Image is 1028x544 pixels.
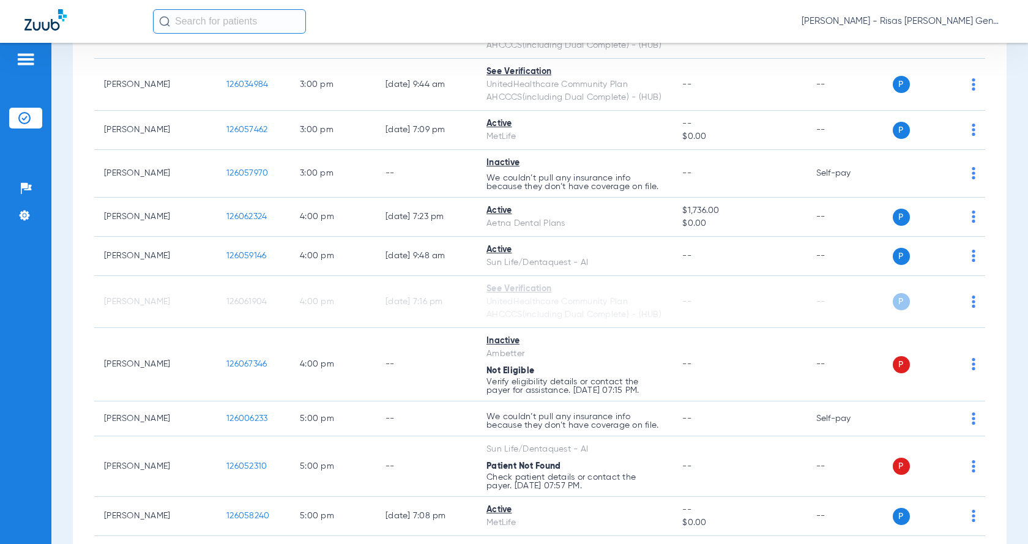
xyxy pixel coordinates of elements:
td: [PERSON_NAME] [94,111,217,150]
span: -- [682,297,691,306]
div: Ambetter [486,348,663,360]
td: [DATE] 7:16 PM [376,276,477,328]
img: group-dot-blue.svg [972,460,975,472]
td: Self-pay [806,150,889,198]
span: -- [682,504,796,516]
div: Active [486,504,663,516]
span: Not Eligible [486,367,534,375]
td: -- [806,59,889,111]
span: 126061904 [226,297,267,306]
p: We couldn’t pull any insurance info because they don’t have coverage on file. [486,412,663,430]
div: Active [486,244,663,256]
td: 4:00 PM [290,276,376,328]
td: [DATE] 9:48 AM [376,237,477,276]
td: -- [806,198,889,237]
td: -- [806,436,889,497]
td: -- [376,436,477,497]
td: -- [376,328,477,401]
div: Inactive [486,335,663,348]
div: MetLife [486,130,663,143]
img: group-dot-blue.svg [972,211,975,223]
span: P [893,293,910,310]
td: 4:00 PM [290,328,376,401]
td: -- [806,237,889,276]
img: group-dot-blue.svg [972,412,975,425]
td: [DATE] 7:08 PM [376,497,477,536]
td: [PERSON_NAME] [94,150,217,198]
td: 3:00 PM [290,59,376,111]
td: [PERSON_NAME] [94,59,217,111]
div: Active [486,204,663,217]
div: UnitedHealthcare Community Plan AHCCCS(including Dual Complete) - (HUB) [486,78,663,104]
span: 126006233 [226,414,267,423]
div: Sun Life/Dentaquest - AI [486,256,663,269]
span: P [893,122,910,139]
span: [PERSON_NAME] - Risas [PERSON_NAME] General [802,15,1004,28]
td: -- [806,276,889,328]
td: -- [376,150,477,198]
span: Patient Not Found [486,462,561,471]
div: UnitedHealthcare Community Plan AHCCCS(including Dual Complete) - (HUB) [486,296,663,321]
td: -- [806,111,889,150]
span: -- [682,80,691,89]
img: group-dot-blue.svg [972,358,975,370]
span: 126059146 [226,252,266,260]
td: [DATE] 7:23 PM [376,198,477,237]
td: [PERSON_NAME] [94,436,217,497]
span: P [893,76,910,93]
span: 126058240 [226,512,269,520]
td: [DATE] 7:09 PM [376,111,477,150]
input: Search for patients [153,9,306,34]
span: $0.00 [682,516,796,529]
td: [PERSON_NAME] [94,198,217,237]
td: 4:00 PM [290,237,376,276]
td: [PERSON_NAME] [94,237,217,276]
img: group-dot-blue.svg [972,78,975,91]
span: 126057462 [226,125,267,134]
div: See Verification [486,283,663,296]
div: Active [486,117,663,130]
td: 5:00 PM [290,436,376,497]
span: -- [682,117,796,130]
td: 4:00 PM [290,198,376,237]
td: 5:00 PM [290,497,376,536]
p: We couldn’t pull any insurance info because they don’t have coverage on file. [486,174,663,191]
td: 3:00 PM [290,111,376,150]
img: group-dot-blue.svg [972,167,975,179]
img: group-dot-blue.svg [972,124,975,136]
span: P [893,356,910,373]
span: -- [682,360,691,368]
div: See Verification [486,65,663,78]
td: [DATE] 9:44 AM [376,59,477,111]
span: $0.00 [682,130,796,143]
td: 3:00 PM [290,150,376,198]
td: -- [806,497,889,536]
div: Aetna Dental Plans [486,217,663,230]
span: 126034984 [226,80,268,89]
img: Search Icon [159,16,170,27]
div: Sun Life/Dentaquest - AI [486,443,663,456]
span: P [893,209,910,226]
span: 126052310 [226,462,267,471]
img: hamburger-icon [16,52,35,67]
div: MetLife [486,516,663,529]
td: [PERSON_NAME] [94,497,217,536]
td: [PERSON_NAME] [94,276,217,328]
img: Zuub Logo [24,9,67,31]
span: P [893,458,910,475]
p: Verify eligibility details or contact the payer for assistance. [DATE] 07:15 PM. [486,378,663,395]
span: -- [682,414,691,423]
span: P [893,508,910,525]
iframe: Chat Widget [967,485,1028,544]
p: Check patient details or contact the payer. [DATE] 07:57 PM. [486,473,663,490]
span: -- [682,169,691,177]
img: group-dot-blue.svg [972,250,975,262]
span: -- [682,252,691,260]
span: $0.00 [682,217,796,230]
span: 126062324 [226,212,267,221]
td: -- [376,401,477,436]
div: Inactive [486,157,663,170]
td: 5:00 PM [290,401,376,436]
td: [PERSON_NAME] [94,328,217,401]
